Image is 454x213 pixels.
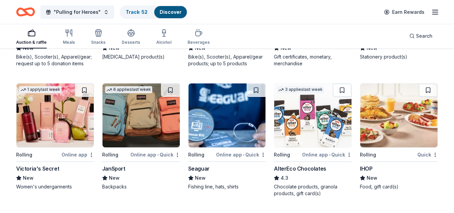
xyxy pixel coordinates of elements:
button: Snacks [91,26,106,48]
span: New [195,174,206,182]
span: New [23,174,34,182]
a: Track· 52 [126,9,148,15]
div: Online app Quick [216,150,266,159]
div: Alcohol [156,40,171,45]
div: Online app Quick [130,150,180,159]
div: Rolling [274,151,290,159]
div: Desserts [122,40,140,45]
div: Rolling [360,151,376,159]
button: Alcohol [156,26,171,48]
span: New [367,174,377,182]
div: Rolling [16,151,32,159]
div: 1 apply last week [19,86,61,93]
img: Image for Seaguar [189,83,266,147]
div: 6 applies last week [105,86,152,93]
div: Auction & raffle [16,40,47,45]
button: Desserts [122,26,140,48]
a: Image for Victoria's Secret1 applylast weekRollingOnline appVictoria's SecretNewWomen's undergarm... [16,83,94,190]
div: AlterEco Chocolates [274,165,326,173]
div: Food, gift card(s) [360,183,438,190]
div: [MEDICAL_DATA] product(s) [102,54,180,60]
div: Bike(s), Scooter(s), Apparel/gear products; up to 5 products [188,54,266,67]
div: Online app [61,150,94,159]
span: • [157,152,159,157]
img: Image for JanSport [102,83,180,147]
span: New [109,174,120,182]
div: JanSport [102,165,125,173]
div: Fishing line, hats, shirts [188,183,266,190]
img: Image for AlterEco Chocolates [274,83,352,147]
div: Bike(s), Scooter(s), Apparel/gear; request up to 5 donation items [16,54,94,67]
div: Snacks [91,40,106,45]
button: "Pulling for Heroes" [40,5,114,19]
div: Seaguar [188,165,210,173]
a: Image for SeaguarRollingOnline app•QuickSeaguarNewFishing line, hats, shirts [188,83,266,190]
button: Track· 52Discover [120,5,188,19]
div: 3 applies last week [277,86,324,93]
div: Victoria's Secret [16,165,59,173]
div: Chocolate products, granola products, gift card(s) [274,183,352,197]
span: • [243,152,244,157]
button: Beverages [188,26,210,48]
div: Women's undergarments [16,183,94,190]
span: "Pulling for Heroes" [54,8,101,16]
a: Home [16,4,35,20]
div: Rolling [102,151,118,159]
button: Auction & raffle [16,26,47,48]
div: Rolling [188,151,204,159]
div: Beverages [188,40,210,45]
div: Gift certificates, monetary, merchandise [274,54,352,67]
button: Meals [63,26,75,48]
a: Earn Rewards [380,6,428,18]
button: Search [404,29,438,43]
div: Meals [63,40,75,45]
img: Image for IHOP [360,83,438,147]
span: • [329,152,330,157]
div: Online app Quick [302,150,352,159]
span: 4.3 [281,174,288,182]
div: Stationery product(s) [360,54,438,60]
div: Backpacks [102,183,180,190]
span: Search [416,32,432,40]
img: Image for Victoria's Secret [16,83,94,147]
a: Image for IHOPRollingQuickIHOPNewFood, gift card(s) [360,83,438,190]
a: Discover [160,9,181,15]
a: Image for AlterEco Chocolates3 applieslast weekRollingOnline app•QuickAlterEco Chocolates4.3Choco... [274,83,352,197]
a: Image for JanSport6 applieslast weekRollingOnline app•QuickJanSportNewBackpacks [102,83,180,190]
div: Quick [417,150,438,159]
div: IHOP [360,165,372,173]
